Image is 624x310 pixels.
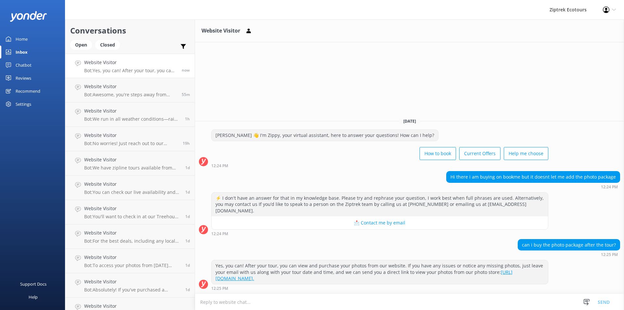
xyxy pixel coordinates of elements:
[65,249,195,273] a: Website VisitorBot:To access your photos from [DATE] session, head over to the My Photos Page on ...
[84,107,180,115] h4: Website Visitor
[84,287,180,293] p: Bot: Absolutely! If you've purchased a gondola ticket and want to head back up after your Kea 6-L...
[84,141,178,146] p: Bot: No worries! Just reach out to our friendly Guest Services Team by emailing us at [EMAIL_ADDR...
[70,41,95,48] a: Open
[29,290,38,303] div: Help
[185,238,190,244] span: Sep 25 2025 08:24am (UTC +12:00) Pacific/Auckland
[504,147,548,160] button: Help me choose
[518,252,620,257] div: Sep 26 2025 12:25pm (UTC +12:00) Pacific/Auckland
[65,54,195,78] a: Website VisitorBot:Yes, you can! After your tour, you can view and purchase your photos from our ...
[84,189,180,195] p: Bot: You can check our live availability and book your zipline tour online at [URL][DOMAIN_NAME]....
[185,116,190,122] span: Sep 26 2025 11:09am (UTC +12:00) Pacific/Auckland
[84,68,177,74] p: Bot: Yes, you can! After your tour, you can view and purchase your photos from our website. If yo...
[16,46,28,59] div: Inbox
[211,287,228,290] strong: 12:25 PM
[211,163,548,168] div: Sep 26 2025 12:24pm (UTC +12:00) Pacific/Auckland
[84,263,180,268] p: Bot: To access your photos from [DATE] session, head over to the My Photos Page on our website at...
[84,132,178,139] h4: Website Visitor
[84,116,180,122] p: Bot: We run in all weather conditions—rain, shine, or even snow! In the rare event that we need t...
[459,147,500,160] button: Current Offers
[16,33,28,46] div: Home
[84,278,180,285] h4: Website Visitor
[212,130,438,141] div: [PERSON_NAME] 👋 I'm Zippy, your virtual assistant, here to answer your questions! How can I help?
[84,165,180,171] p: Bot: We have zipline tours available from early in the morning into the evening, offering plenty ...
[601,253,618,257] strong: 12:25 PM
[211,164,228,168] strong: 12:24 PM
[65,127,195,151] a: Website VisitorBot:No worries! Just reach out to our friendly Guest Services Team by emailing us ...
[185,263,190,268] span: Sep 24 2025 09:23pm (UTC +12:00) Pacific/Auckland
[185,189,190,195] span: Sep 25 2025 09:27am (UTC +12:00) Pacific/Auckland
[183,141,190,146] span: Sep 25 2025 05:18pm (UTC +12:00) Pacific/Auckland
[84,156,180,163] h4: Website Visitor
[16,59,32,72] div: Chatbot
[84,238,180,244] p: Bot: For the best deals, including any local offers, please check out our current offers page: [U...
[215,269,513,282] a: [URL][DOMAIN_NAME].
[212,193,548,216] div: ⚡ I don't have an answer for that in my knowledge base. Please try and rephrase your question, I ...
[212,216,548,229] button: 📩 Contact me by email
[84,229,180,236] h4: Website Visitor
[70,24,190,37] h2: Conversations
[211,231,548,236] div: Sep 26 2025 12:24pm (UTC +12:00) Pacific/Auckland
[70,40,92,50] div: Open
[201,27,240,35] h3: Website Visitor
[16,85,40,98] div: Recommend
[84,83,177,90] h4: Website Visitor
[65,102,195,127] a: Website VisitorBot:We run in all weather conditions—rain, shine, or even snow! In the rare event ...
[65,273,195,298] a: Website VisitorBot:Absolutely! If you've purchased a gondola ticket and want to head back up afte...
[84,214,180,220] p: Bot: You'll want to check in at our Treehouse 15 minutes before your tour time. If you're taking ...
[211,232,228,236] strong: 12:24 PM
[95,41,123,48] a: Closed
[16,98,31,111] div: Settings
[84,59,177,66] h4: Website Visitor
[84,205,180,212] h4: Website Visitor
[84,181,180,188] h4: Website Visitor
[399,118,420,124] span: [DATE]
[95,40,120,50] div: Closed
[212,260,548,284] div: Yes, you can! After your tour, you can view and purchase your photos from our website. If you hav...
[20,277,46,290] div: Support Docs
[65,176,195,200] a: Website VisitorBot:You can check our live availability and book your zipline tour online at [URL]...
[420,147,456,160] button: How to book
[10,11,47,22] img: yonder-white-logo.png
[447,171,620,182] div: Hi there i am buying on bookme but it doesnt let me add the photo package
[16,72,31,85] div: Reviews
[65,78,195,102] a: Website VisitorBot:Awesome, you're steps away from ziplining! It's easiest to book your zipline e...
[185,287,190,292] span: Sep 24 2025 07:36pm (UTC +12:00) Pacific/Auckland
[84,303,180,310] h4: Website Visitor
[65,200,195,224] a: Website VisitorBot:You'll want to check in at our Treehouse 15 minutes before your tour time. If ...
[601,185,618,189] strong: 12:24 PM
[65,224,195,249] a: Website VisitorBot:For the best deals, including any local offers, please check out our current o...
[185,165,190,170] span: Sep 25 2025 11:50am (UTC +12:00) Pacific/Auckland
[84,254,180,261] h4: Website Visitor
[84,92,177,98] p: Bot: Awesome, you're steps away from ziplining! It's easiest to book your zipline experience onli...
[65,151,195,176] a: Website VisitorBot:We have zipline tours available from early in the morning into the evening, of...
[518,239,620,250] div: can i buy the photo package after the tour?
[446,184,620,189] div: Sep 26 2025 12:24pm (UTC +12:00) Pacific/Auckland
[211,286,548,290] div: Sep 26 2025 12:25pm (UTC +12:00) Pacific/Auckland
[185,214,190,219] span: Sep 25 2025 09:10am (UTC +12:00) Pacific/Auckland
[182,92,190,97] span: Sep 26 2025 11:29am (UTC +12:00) Pacific/Auckland
[182,67,190,73] span: Sep 26 2025 12:25pm (UTC +12:00) Pacific/Auckland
